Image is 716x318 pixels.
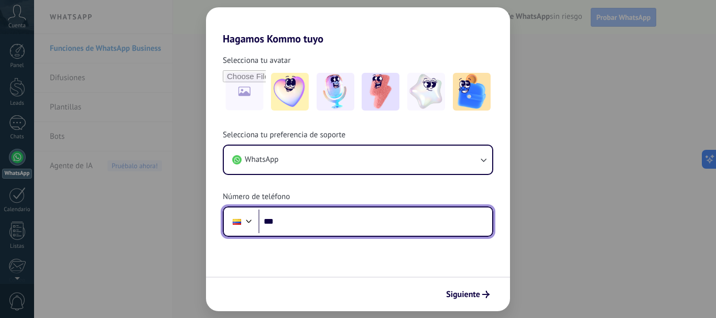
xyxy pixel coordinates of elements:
[227,211,247,233] div: Colombia: + 57
[224,146,492,174] button: WhatsApp
[245,155,278,165] span: WhatsApp
[446,291,480,298] span: Siguiente
[271,73,309,111] img: -1.jpeg
[441,286,494,303] button: Siguiente
[453,73,491,111] img: -5.jpeg
[206,7,510,45] h2: Hagamos Kommo tuyo
[317,73,354,111] img: -2.jpeg
[223,56,290,66] span: Selecciona tu avatar
[362,73,399,111] img: -3.jpeg
[407,73,445,111] img: -4.jpeg
[223,130,345,140] span: Selecciona tu preferencia de soporte
[223,192,290,202] span: Número de teléfono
